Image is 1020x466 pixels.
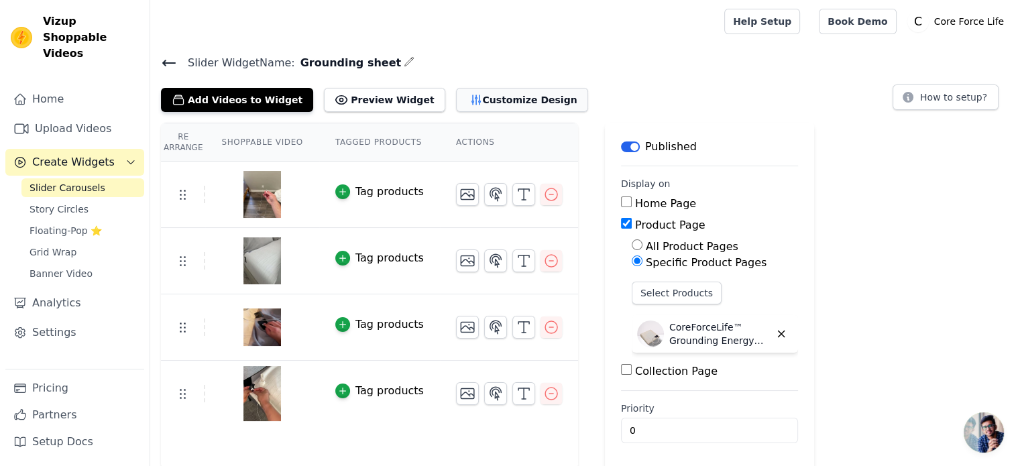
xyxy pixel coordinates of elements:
[30,224,102,237] span: Floating-Pop ⭐
[646,240,738,253] label: All Product Pages
[243,162,281,227] img: vizup-images-3143.jpg
[355,383,424,399] div: Tag products
[724,9,800,34] a: Help Setup
[319,123,440,162] th: Tagged Products
[355,250,424,266] div: Tag products
[635,219,705,231] label: Product Page
[324,88,445,112] button: Preview Widget
[21,178,144,197] a: Slider Carousels
[621,177,671,190] legend: Display on
[635,197,696,210] label: Home Page
[645,139,697,155] p: Published
[456,183,479,206] button: Change Thumbnail
[907,9,1009,34] button: C Core Force Life
[964,412,1004,453] div: Открытый чат
[30,202,89,216] span: Story Circles
[32,154,115,170] span: Create Widgets
[11,27,32,48] img: Vizup
[21,264,144,283] a: Banner Video
[819,9,896,34] a: Book Demo
[893,84,999,110] button: How to setup?
[21,243,144,261] a: Grid Wrap
[30,245,76,259] span: Grid Wrap
[243,229,281,293] img: vizup-images-1de4.jpg
[30,181,105,194] span: Slider Carousels
[914,15,922,28] text: C
[335,250,424,266] button: Tag products
[161,123,205,162] th: Re Arrange
[669,321,770,347] p: CoreForceLife™ Grounding Energy Sheet
[30,267,93,280] span: Banner Video
[5,290,144,316] a: Analytics
[893,94,999,107] a: How to setup?
[621,402,798,415] label: Priority
[161,88,313,112] button: Add Videos to Widget
[21,221,144,240] a: Floating-Pop ⭐
[5,428,144,455] a: Setup Docs
[355,316,424,333] div: Tag products
[404,54,414,72] div: Edit Name
[5,115,144,142] a: Upload Videos
[456,316,479,339] button: Change Thumbnail
[929,9,1009,34] p: Core Force Life
[440,123,578,162] th: Actions
[456,382,479,405] button: Change Thumbnail
[335,383,424,399] button: Tag products
[355,184,424,200] div: Tag products
[295,55,401,71] span: Grounding sheet
[5,149,144,176] button: Create Widgets
[637,321,664,347] img: CoreForceLife™ Grounding Energy Sheet
[243,361,281,426] img: hex-0066cf4d7b2a4c649d0f261638947c7c.jpg
[456,249,479,272] button: Change Thumbnail
[5,375,144,402] a: Pricing
[456,88,588,112] button: Customize Design
[177,55,295,71] span: Slider Widget Name:
[5,319,144,346] a: Settings
[243,295,281,359] img: hex-062303a019d6421382563c8177e67d6a.jpg
[635,365,718,377] label: Collection Page
[335,184,424,200] button: Tag products
[770,323,793,345] button: Delete widget
[21,200,144,219] a: Story Circles
[5,402,144,428] a: Partners
[43,13,139,62] span: Vizup Shoppable Videos
[5,86,144,113] a: Home
[646,256,767,269] label: Specific Product Pages
[335,316,424,333] button: Tag products
[205,123,319,162] th: Shoppable Video
[632,282,722,304] button: Select Products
